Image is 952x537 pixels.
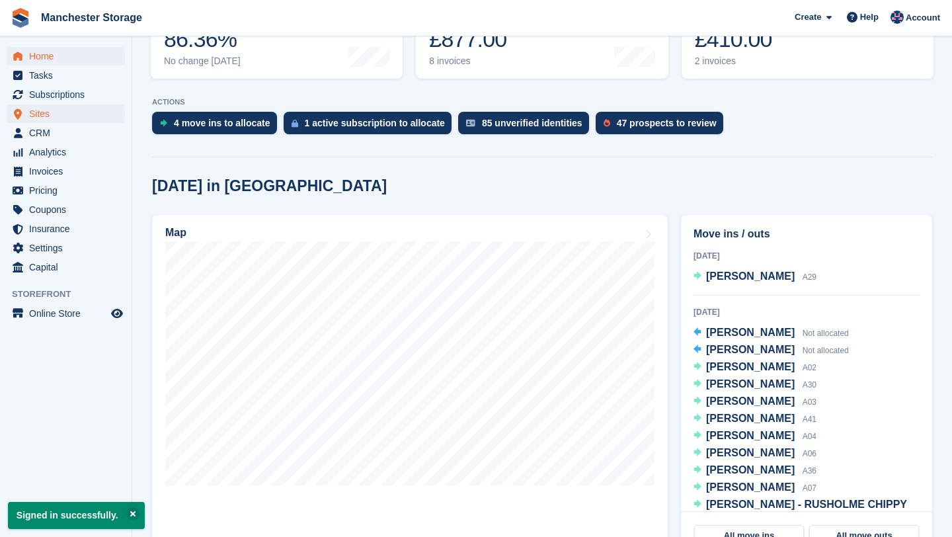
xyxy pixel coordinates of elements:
[29,181,108,200] span: Pricing
[429,26,528,53] div: £877.00
[803,466,816,475] span: A36
[7,85,125,104] a: menu
[29,66,108,85] span: Tasks
[803,363,816,372] span: A02
[906,11,940,24] span: Account
[706,499,907,510] span: [PERSON_NAME] - RUSHOLME CHIPPY
[29,239,108,257] span: Settings
[694,376,816,393] a: [PERSON_NAME] A30
[29,104,108,123] span: Sites
[694,342,849,359] a: [PERSON_NAME] Not allocated
[694,268,816,286] a: [PERSON_NAME] A29
[706,413,795,424] span: [PERSON_NAME]
[803,272,816,282] span: A29
[152,112,284,141] a: 4 move ins to allocate
[8,502,145,529] p: Signed in successfully.
[7,200,125,219] a: menu
[694,226,920,242] h2: Move ins / outs
[706,270,795,282] span: [PERSON_NAME]
[152,98,932,106] p: ACTIONS
[482,118,582,128] div: 85 unverified identities
[109,306,125,321] a: Preview store
[305,118,445,128] div: 1 active subscription to allocate
[803,329,849,338] span: Not allocated
[803,346,849,355] span: Not allocated
[695,26,785,53] div: £410.00
[694,479,816,497] a: [PERSON_NAME] A07
[803,397,816,407] span: A03
[706,344,795,355] span: [PERSON_NAME]
[429,56,528,67] div: 8 invoices
[29,258,108,276] span: Capital
[29,220,108,238] span: Insurance
[164,26,241,53] div: 86.36%
[694,325,849,342] a: [PERSON_NAME] Not allocated
[29,85,108,104] span: Subscriptions
[7,47,125,65] a: menu
[694,393,816,411] a: [PERSON_NAME] A03
[706,481,795,493] span: [PERSON_NAME]
[803,432,816,441] span: A04
[7,104,125,123] a: menu
[706,395,795,407] span: [PERSON_NAME]
[803,449,816,458] span: A06
[7,304,125,323] a: menu
[803,415,816,424] span: A41
[706,361,795,372] span: [PERSON_NAME]
[694,411,816,428] a: [PERSON_NAME] A41
[174,118,270,128] div: 4 move ins to allocate
[706,430,795,441] span: [PERSON_NAME]
[165,227,186,239] h2: Map
[29,162,108,181] span: Invoices
[694,428,816,445] a: [PERSON_NAME] A04
[694,250,920,262] div: [DATE]
[706,378,795,390] span: [PERSON_NAME]
[160,119,167,127] img: move_ins_to_allocate_icon-fdf77a2bb77ea45bf5b3d319d69a93e2d87916cf1d5bf7949dd705db3b84f3ca.svg
[694,497,920,530] a: [PERSON_NAME] - RUSHOLME CHIPPY A08
[164,56,241,67] div: No change [DATE]
[694,306,920,318] div: [DATE]
[795,11,821,24] span: Create
[604,119,610,127] img: prospect-51fa495bee0391a8d652442698ab0144808aea92771e9ea1ae160a38d050c398.svg
[803,380,816,390] span: A30
[695,56,785,67] div: 2 invoices
[694,462,816,479] a: [PERSON_NAME] A36
[706,447,795,458] span: [PERSON_NAME]
[7,220,125,238] a: menu
[7,162,125,181] a: menu
[284,112,458,141] a: 1 active subscription to allocate
[12,288,132,301] span: Storefront
[29,143,108,161] span: Analytics
[706,464,795,475] span: [PERSON_NAME]
[292,119,298,128] img: active_subscription_to_allocate_icon-d502201f5373d7db506a760aba3b589e785aa758c864c3986d89f69b8ff3...
[596,112,730,141] a: 47 prospects to review
[7,258,125,276] a: menu
[860,11,879,24] span: Help
[694,445,816,462] a: [PERSON_NAME] A06
[694,359,816,376] a: [PERSON_NAME] A02
[7,66,125,85] a: menu
[11,8,30,28] img: stora-icon-8386f47178a22dfd0bd8f6a31ec36ba5ce8667c1dd55bd0f319d3a0aa187defe.svg
[29,200,108,219] span: Coupons
[7,124,125,142] a: menu
[36,7,147,28] a: Manchester Storage
[706,327,795,338] span: [PERSON_NAME]
[466,119,475,127] img: verify_identity-adf6edd0f0f0b5bbfe63781bf79b02c33cf7c696d77639b501bdc392416b5a36.svg
[152,177,387,195] h2: [DATE] in [GEOGRAPHIC_DATA]
[458,112,596,141] a: 85 unverified identities
[7,181,125,200] a: menu
[803,483,816,493] span: A07
[29,304,108,323] span: Online Store
[617,118,717,128] div: 47 prospects to review
[7,239,125,257] a: menu
[7,143,125,161] a: menu
[29,124,108,142] span: CRM
[29,47,108,65] span: Home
